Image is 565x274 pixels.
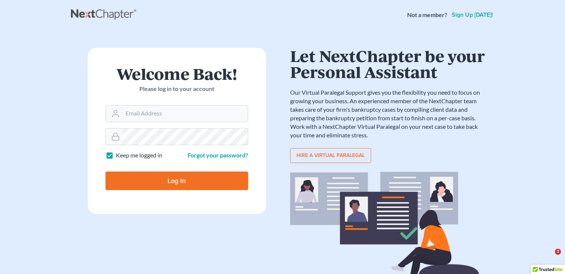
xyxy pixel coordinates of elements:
[105,172,248,190] input: Log In
[105,85,248,93] p: Please log in to your account
[290,148,371,163] a: Hire a virtual paralegal
[123,105,248,122] input: Email Address
[450,12,494,18] a: Sign up [DATE]!
[290,48,487,79] h1: Let NextChapter be your Personal Assistant
[116,151,162,160] label: Keep me logged in
[540,249,558,267] iframe: Intercom live chat
[105,66,248,82] h1: Welcome Back!
[555,249,561,255] span: 3
[407,11,447,19] strong: Not a member?
[188,151,248,159] a: Forgot your password?
[290,88,487,139] p: Our Virtual Paralegal Support gives you the flexibility you need to focus on growing your busines...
